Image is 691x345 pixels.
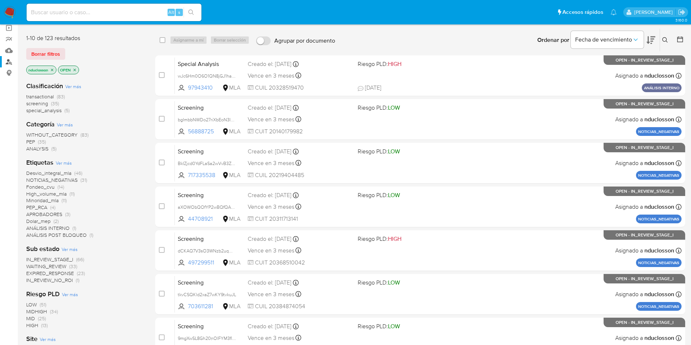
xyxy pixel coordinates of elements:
span: s [178,9,180,16]
a: Salir [678,8,686,16]
a: Notificaciones [610,9,617,15]
button: search-icon [184,7,199,17]
span: Alt [168,9,174,16]
input: Buscar usuario o caso... [27,8,201,17]
span: Accesos rápidos [562,8,603,16]
span: 3.160.0 [675,17,687,23]
p: nicolas.duclosson@mercadolibre.com [634,9,675,16]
